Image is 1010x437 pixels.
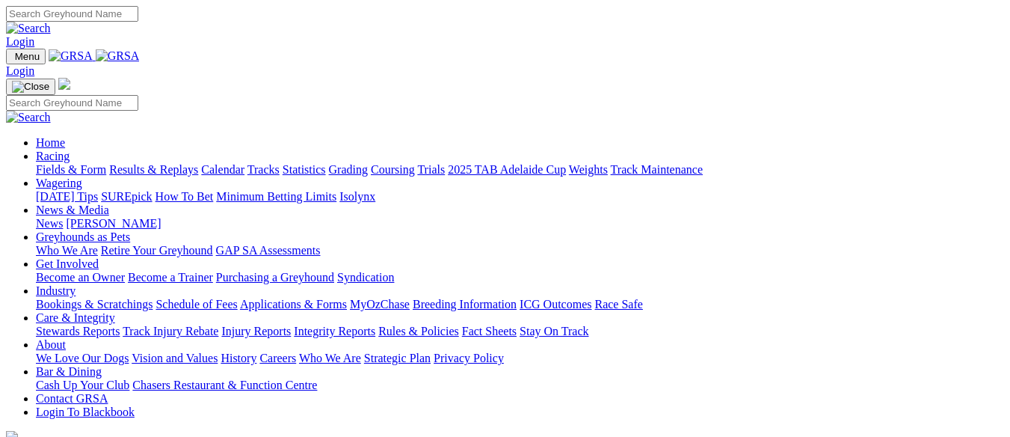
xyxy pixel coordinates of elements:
[36,163,1004,177] div: Racing
[216,190,336,203] a: Minimum Betting Limits
[6,79,55,95] button: Toggle navigation
[132,379,317,391] a: Chasers Restaurant & Function Centre
[337,271,394,284] a: Syndication
[594,298,642,311] a: Race Safe
[364,352,431,364] a: Strategic Plan
[155,190,214,203] a: How To Bet
[283,163,326,176] a: Statistics
[36,163,106,176] a: Fields & Form
[36,217,1004,230] div: News & Media
[350,298,410,311] a: MyOzChase
[96,49,140,63] img: GRSA
[448,163,566,176] a: 2025 TAB Adelaide Cup
[36,406,135,418] a: Login To Blackbook
[36,244,1004,257] div: Greyhounds as Pets
[123,325,218,337] a: Track Injury Rebate
[417,163,445,176] a: Trials
[378,325,459,337] a: Rules & Policies
[36,325,1004,338] div: Care & Integrity
[36,136,65,149] a: Home
[611,163,703,176] a: Track Maintenance
[66,217,161,230] a: [PERSON_NAME]
[36,352,129,364] a: We Love Our Dogs
[155,298,237,311] a: Schedule of Fees
[36,230,130,243] a: Greyhounds as Pets
[36,325,120,337] a: Stewards Reports
[339,190,375,203] a: Isolynx
[329,163,368,176] a: Grading
[109,163,198,176] a: Results & Replays
[36,190,1004,204] div: Wagering
[12,81,49,93] img: Close
[36,352,1004,365] div: About
[101,190,152,203] a: SUREpick
[221,325,291,337] a: Injury Reports
[36,338,66,351] a: About
[240,298,347,311] a: Applications & Forms
[216,244,321,257] a: GAP SA Assessments
[462,325,517,337] a: Fact Sheets
[201,163,244,176] a: Calendar
[49,49,93,63] img: GRSA
[520,298,591,311] a: ICG Outcomes
[247,163,280,176] a: Tracks
[36,217,63,230] a: News
[299,352,361,364] a: Who We Are
[216,271,334,284] a: Purchasing a Greyhound
[36,365,102,378] a: Bar & Dining
[371,163,415,176] a: Coursing
[413,298,517,311] a: Breeding Information
[36,271,125,284] a: Become an Owner
[6,49,46,64] button: Toggle navigation
[36,257,99,270] a: Get Involved
[6,22,51,35] img: Search
[36,150,70,162] a: Racing
[36,379,129,391] a: Cash Up Your Club
[6,111,51,124] img: Search
[132,352,218,364] a: Vision and Values
[259,352,296,364] a: Careers
[434,352,504,364] a: Privacy Policy
[6,35,34,48] a: Login
[520,325,588,337] a: Stay On Track
[36,392,108,405] a: Contact GRSA
[36,379,1004,392] div: Bar & Dining
[6,95,138,111] input: Search
[569,163,608,176] a: Weights
[128,271,213,284] a: Become a Trainer
[6,64,34,77] a: Login
[221,352,256,364] a: History
[15,51,40,62] span: Menu
[36,177,82,189] a: Wagering
[36,298,153,311] a: Bookings & Scratchings
[36,311,115,324] a: Care & Integrity
[6,6,138,22] input: Search
[36,204,109,216] a: News & Media
[36,190,98,203] a: [DATE] Tips
[36,284,76,297] a: Industry
[58,78,70,90] img: logo-grsa-white.png
[294,325,375,337] a: Integrity Reports
[36,298,1004,311] div: Industry
[36,271,1004,284] div: Get Involved
[36,244,98,257] a: Who We Are
[101,244,213,257] a: Retire Your Greyhound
